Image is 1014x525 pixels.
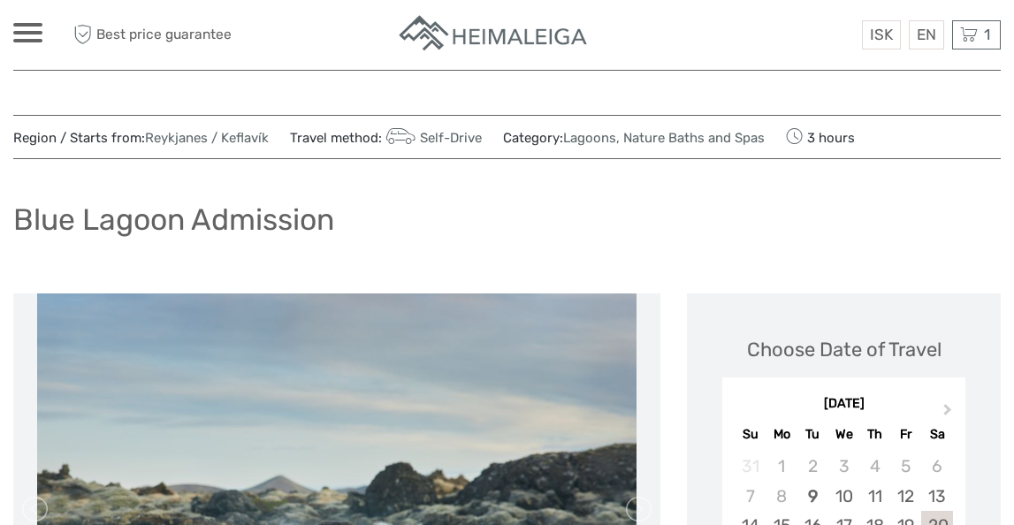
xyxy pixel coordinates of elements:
div: Choose Saturday, September 13th, 2025 [921,482,952,511]
div: Not available Monday, September 1st, 2025 [766,452,797,481]
span: ISK [870,26,893,43]
span: Travel method: [290,125,482,149]
div: Not available Sunday, September 7th, 2025 [735,482,766,511]
span: Category: [503,129,765,148]
img: Apartments in Reykjavik [397,13,591,57]
div: Choose Thursday, September 11th, 2025 [859,482,890,511]
div: Choose Tuesday, September 9th, 2025 [797,482,828,511]
div: Not available Thursday, September 4th, 2025 [859,452,890,481]
button: Next Month [935,399,964,428]
div: Not available Friday, September 5th, 2025 [890,452,921,481]
a: Self-Drive [382,130,482,146]
div: Tu [797,422,828,446]
div: Th [859,422,890,446]
div: Choose Date of Travel [747,336,942,363]
div: [DATE] [722,395,965,414]
span: Best price guarantee [69,20,260,49]
div: Not available Wednesday, September 3rd, 2025 [828,452,859,481]
div: Sa [921,422,952,446]
a: Lagoons, Nature Baths and Spas [563,130,765,146]
h1: Blue Lagoon Admission [13,202,334,238]
div: Not available Tuesday, September 2nd, 2025 [797,452,828,481]
div: Not available Saturday, September 6th, 2025 [921,452,952,481]
div: Fr [890,422,921,446]
div: We [828,422,859,446]
span: 3 hours [786,125,855,149]
span: Region / Starts from: [13,129,269,148]
div: EN [909,20,944,49]
div: Not available Sunday, August 31st, 2025 [735,452,766,481]
a: Reykjanes / Keflavík [145,130,269,146]
span: 1 [981,26,993,43]
div: Choose Friday, September 12th, 2025 [890,482,921,511]
div: Choose Wednesday, September 10th, 2025 [828,482,859,511]
div: Mo [766,422,797,446]
div: Su [735,422,766,446]
div: Not available Monday, September 8th, 2025 [766,482,797,511]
